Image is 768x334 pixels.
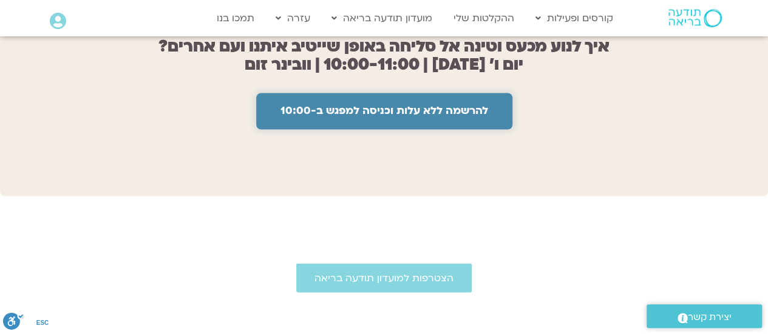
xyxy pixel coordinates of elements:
span: יצירת קשר [688,309,732,326]
a: עזרה [270,7,316,30]
a: תמכו בנו [211,7,260,30]
a: הצטרפות למועדון תודעה בריאה [296,263,472,292]
img: תודעה בריאה [668,9,722,27]
a: מועדון תודעה בריאה [325,7,438,30]
a: יצירת קשר [647,304,762,328]
a: להרשמה ללא עלות וכניסה למפגש ב-10:00 [256,93,512,129]
span: הצטרפות למועדון תודעה בריאה [314,272,454,283]
a: קורסים ופעילות [529,7,619,30]
span: להרשמה ללא עלות וכניסה למפגש ב-10:00 [280,105,488,117]
a: ההקלטות שלי [447,7,520,30]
